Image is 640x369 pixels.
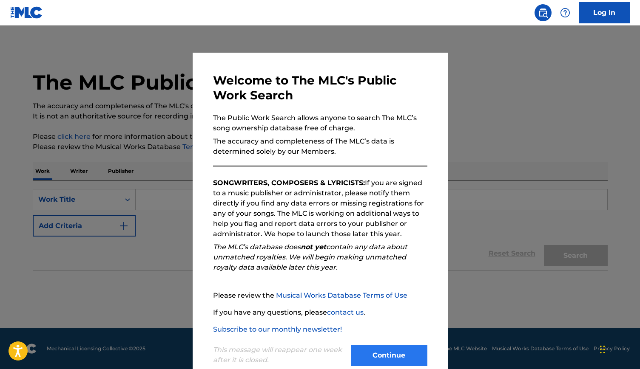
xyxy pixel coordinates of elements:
[213,73,427,103] h3: Welcome to The MLC's Public Work Search
[213,178,427,239] p: If you are signed to a music publisher or administrator, please notify them directly if you find ...
[213,307,427,318] p: If you have any questions, please .
[213,179,365,187] strong: SONGWRITERS, COMPOSERS & LYRICISTS:
[213,345,346,365] p: This message will reappear one week after it is closed.
[538,8,548,18] img: search
[327,308,364,316] a: contact us
[213,243,407,271] em: The MLC’s database does contain any data about unmatched royalties. We will begin making unmatche...
[276,291,407,299] a: Musical Works Database Terms of Use
[560,8,570,18] img: help
[213,290,427,301] p: Please review the
[557,4,574,21] div: Help
[597,328,640,369] iframe: Chat Widget
[213,325,342,333] a: Subscribe to our monthly newsletter!
[535,4,552,21] a: Public Search
[579,2,630,23] a: Log In
[213,113,427,133] p: The Public Work Search allows anyone to search The MLC’s song ownership database free of charge.
[213,136,427,157] p: The accuracy and completeness of The MLC’s data is determined solely by our Members.
[301,243,326,251] strong: not yet
[351,345,427,366] button: Continue
[600,337,605,362] div: Drag
[10,6,43,19] img: MLC Logo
